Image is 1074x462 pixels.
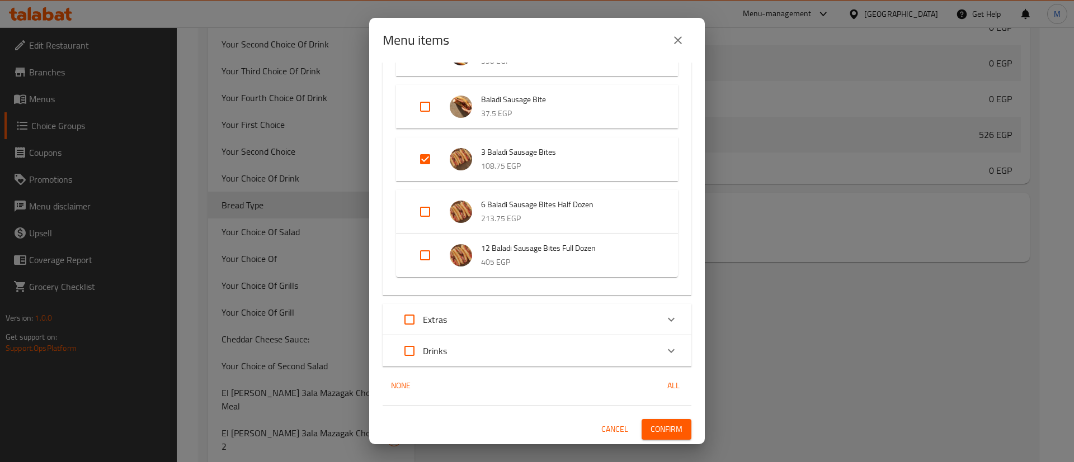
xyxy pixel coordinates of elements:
[481,255,656,269] p: 405 EGP
[383,31,449,49] h2: Menu items
[450,96,472,118] img: Baladi Sausage Bite
[660,379,687,393] span: All
[383,335,691,366] div: Expand
[383,304,691,335] div: Expand
[481,54,656,68] p: 358 EGP
[450,201,472,223] img: 6 Baladi Sausage Bites Half Dozen
[387,379,414,393] span: None
[450,244,472,266] img: 12 Baladi Sausage Bites Full Dozen
[423,313,447,326] p: Extras
[450,148,472,170] img: 3 Baladi Sausage Bites
[481,107,656,121] p: 37.5 EGP
[481,159,656,173] p: 108.75 EGP
[656,375,691,396] button: All
[396,85,678,128] div: Expand
[396,190,678,234] div: Expand
[396,234,678,277] div: Expand
[665,27,691,54] button: close
[481,145,656,159] span: 3 Baladi Sausage Bites
[481,93,656,107] span: Baladi Sausage Bite
[597,419,633,440] button: Cancel
[601,422,628,436] span: Cancel
[481,212,656,226] p: 213.75 EGP
[423,344,447,358] p: Drinks
[383,375,418,396] button: None
[642,419,691,440] button: Confirm
[396,137,678,181] div: Expand
[651,422,682,436] span: Confirm
[481,241,656,255] span: 12 Baladi Sausage Bites Full Dozen
[481,198,656,212] span: 6 Baladi Sausage Bites Half Dozen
